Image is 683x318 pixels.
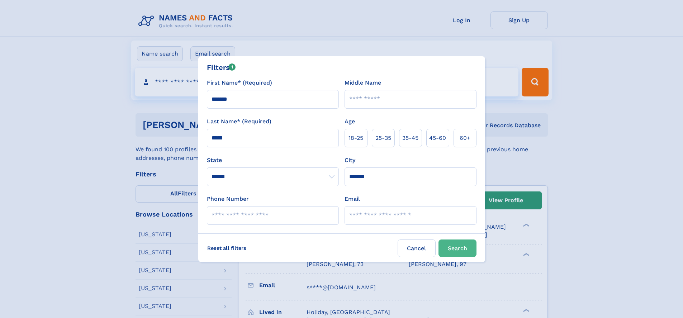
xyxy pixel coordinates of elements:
label: City [345,156,355,165]
span: 45‑60 [429,134,446,142]
span: 60+ [460,134,470,142]
label: Cancel [398,239,436,257]
label: First Name* (Required) [207,79,272,87]
label: Phone Number [207,195,249,203]
label: Age [345,117,355,126]
span: 35‑45 [402,134,418,142]
label: Last Name* (Required) [207,117,271,126]
span: 18‑25 [348,134,363,142]
label: Email [345,195,360,203]
span: 25‑35 [375,134,391,142]
label: State [207,156,339,165]
label: Reset all filters [203,239,251,257]
button: Search [438,239,476,257]
label: Middle Name [345,79,381,87]
div: Filters [207,62,236,73]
